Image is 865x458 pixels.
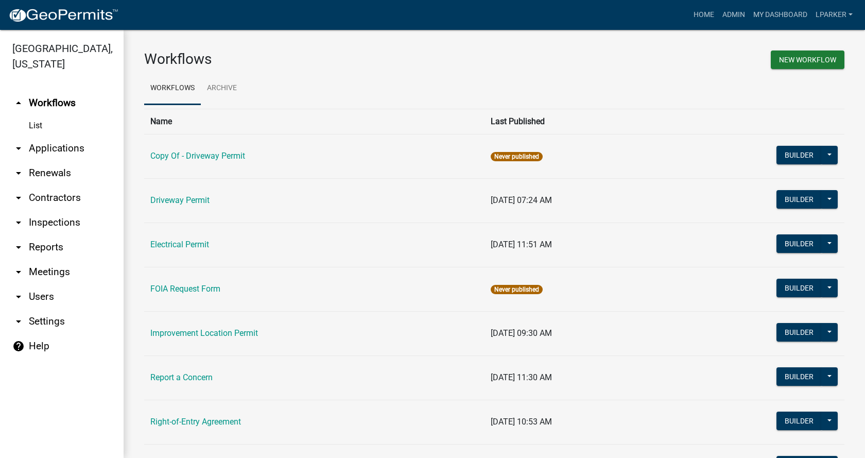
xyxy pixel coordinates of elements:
[491,240,552,249] span: [DATE] 11:51 AM
[491,417,552,427] span: [DATE] 10:53 AM
[12,97,25,109] i: arrow_drop_up
[776,412,822,430] button: Builder
[491,372,552,382] span: [DATE] 11:30 AM
[776,234,822,253] button: Builder
[150,284,220,294] a: FOIA Request Form
[201,72,243,105] a: Archive
[485,109,663,134] th: Last Published
[776,146,822,164] button: Builder
[771,50,844,69] button: New Workflow
[150,417,241,427] a: Right-of-Entry Agreement
[749,5,811,25] a: My Dashboard
[12,291,25,303] i: arrow_drop_down
[12,167,25,179] i: arrow_drop_down
[144,72,201,105] a: Workflows
[144,50,487,68] h3: Workflows
[150,195,210,205] a: Driveway Permit
[12,340,25,352] i: help
[811,5,857,25] a: lparker
[150,328,258,338] a: Improvement Location Permit
[12,266,25,278] i: arrow_drop_down
[689,5,718,25] a: Home
[718,5,749,25] a: Admin
[491,328,552,338] span: [DATE] 09:30 AM
[776,367,822,386] button: Builder
[12,241,25,253] i: arrow_drop_down
[12,216,25,229] i: arrow_drop_down
[150,151,245,161] a: Copy Of - Driveway Permit
[12,192,25,204] i: arrow_drop_down
[150,240,209,249] a: Electrical Permit
[12,315,25,328] i: arrow_drop_down
[12,142,25,155] i: arrow_drop_down
[491,152,543,161] span: Never published
[144,109,485,134] th: Name
[776,190,822,209] button: Builder
[150,372,213,382] a: Report a Concern
[776,279,822,297] button: Builder
[776,323,822,342] button: Builder
[491,285,543,294] span: Never published
[491,195,552,205] span: [DATE] 07:24 AM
